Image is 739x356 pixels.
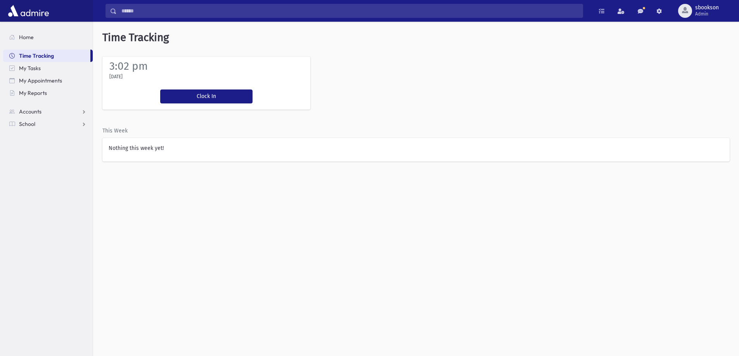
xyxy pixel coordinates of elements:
[19,52,54,59] span: Time Tracking
[695,11,719,17] span: Admin
[3,50,90,62] a: Time Tracking
[3,31,93,43] a: Home
[19,108,42,115] span: Accounts
[695,5,719,11] span: sbookson
[19,65,41,72] span: My Tasks
[3,118,93,130] a: School
[109,60,148,72] label: 3:02 pm
[3,74,93,87] a: My Appointments
[19,77,62,84] span: My Appointments
[102,127,128,135] label: This Week
[3,87,93,99] a: My Reports
[109,73,123,80] label: [DATE]
[19,34,34,41] span: Home
[117,4,583,18] input: Search
[160,89,253,103] button: Clock In
[19,89,47,96] span: My Reports
[93,22,739,53] h5: Time Tracking
[6,3,51,19] img: AdmirePro
[3,62,93,74] a: My Tasks
[109,144,164,152] label: Nothing this week yet!
[19,120,35,127] span: School
[3,105,93,118] a: Accounts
